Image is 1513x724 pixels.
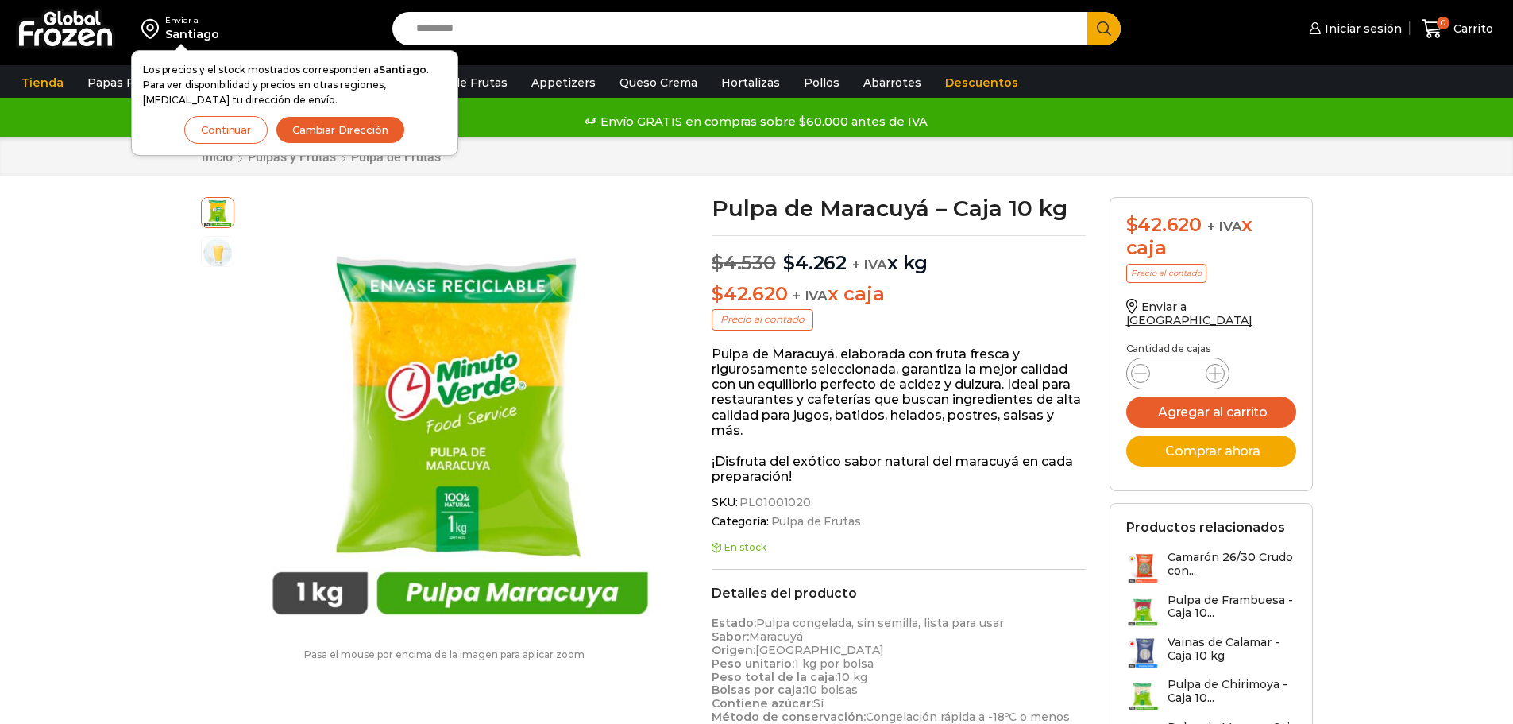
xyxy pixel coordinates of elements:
[1126,594,1296,628] a: Pulpa de Frambuesa - Caja 10...
[165,15,219,26] div: Enviar a
[1126,551,1296,585] a: Camarón 26/30 Crudo con...
[1168,678,1296,705] h3: Pulpa de Chirimoya - Caja 10...
[523,68,604,98] a: Appetizers
[783,251,847,274] bdi: 4.262
[712,282,724,305] span: $
[1321,21,1402,37] span: Iniciar sesión
[712,710,866,724] strong: Método de conservación:
[712,616,756,630] strong: Estado:
[712,683,805,697] strong: Bolsas por caja:
[1437,17,1449,29] span: 0
[1126,343,1296,354] p: Cantidad de cajas
[79,68,168,98] a: Papas Fritas
[1126,214,1296,260] div: x caja
[712,629,749,644] strong: Sabor:
[712,670,837,684] strong: Peso total de la caja:
[201,649,689,660] p: Pasa el mouse por encima de la imagen para aplicar zoom
[1168,594,1296,621] h3: Pulpa de Frambuesa - Caja 10...
[350,149,442,165] a: Pulpa de Frutas
[793,288,828,304] span: + IVA
[165,26,219,42] div: Santiago
[712,347,1086,438] p: Pulpa de Maracuyá, elaborada con fruta fresca y rigurosamente seleccionada, garantiza la mejor ca...
[1126,636,1296,670] a: Vainas de Calamar - Caja 10 kg
[712,251,724,274] span: $
[247,149,337,165] a: Pulpas y Frutas
[379,64,426,75] strong: Santiago
[783,251,795,274] span: $
[1126,678,1296,712] a: Pulpa de Chirimoya - Caja 10...
[737,496,811,509] span: PL01001020
[712,235,1086,275] p: x kg
[712,515,1086,528] span: Categoría:
[202,196,234,227] span: pulpa-maracuya
[712,454,1086,484] p: ¡Disfruta del exótico sabor natural del maracuyá en cada preparación!
[276,116,405,144] button: Cambiar Dirección
[612,68,705,98] a: Queso Crema
[1126,520,1285,535] h2: Productos relacionados
[1087,12,1121,45] button: Search button
[1207,219,1242,234] span: + IVA
[1126,213,1138,236] span: $
[201,149,234,165] a: Inicio
[1418,10,1497,48] a: 0 Carrito
[713,68,788,98] a: Hortalizas
[1163,362,1193,385] input: Product quantity
[1126,300,1253,327] a: Enviar a [GEOGRAPHIC_DATA]
[937,68,1026,98] a: Descuentos
[712,309,813,330] p: Precio al contado
[712,251,776,274] bdi: 4.530
[712,696,813,710] strong: Contiene azúcar:
[1126,213,1202,236] bdi: 42.620
[202,237,234,269] span: jugo-mango
[769,515,861,528] a: Pulpa de Frutas
[852,257,887,273] span: + IVA
[141,15,165,42] img: address-field-icon.svg
[1126,397,1296,428] button: Agregar al carrito
[184,116,268,144] button: Continuar
[712,643,755,657] strong: Origen:
[712,586,1086,601] h2: Detalles del producto
[1305,13,1402,45] a: Iniciar sesión
[1126,264,1206,283] p: Precio al contado
[1168,551,1296,578] h3: Camarón 26/30 Crudo con...
[712,283,1086,306] p: x caja
[712,197,1086,219] h1: Pulpa de Maracuyá – Caja 10 kg
[796,68,847,98] a: Pollos
[712,656,794,671] strong: Peso unitario:
[855,68,929,98] a: Abarrotes
[1449,21,1493,37] span: Carrito
[408,68,515,98] a: Pulpa de Frutas
[14,68,71,98] a: Tienda
[712,282,787,305] bdi: 42.620
[712,496,1086,509] span: SKU:
[712,542,1086,553] p: En stock
[201,149,442,165] nav: Breadcrumb
[143,62,446,108] p: Los precios y el stock mostrados corresponden a . Para ver disponibilidad y precios en otras regi...
[1168,636,1296,663] h3: Vainas de Calamar - Caja 10 kg
[1126,436,1296,467] button: Comprar ahora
